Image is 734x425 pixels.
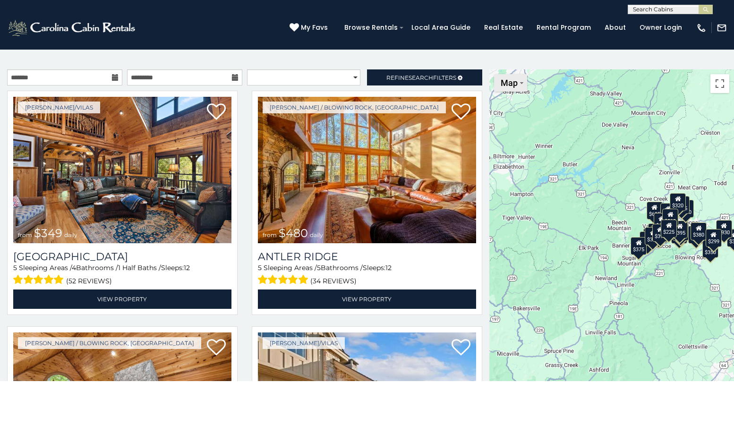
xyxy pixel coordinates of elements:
[279,226,308,240] span: $480
[654,213,670,231] div: $410
[258,97,476,243] img: Antler Ridge
[494,74,527,92] button: Change map style
[532,20,596,35] a: Rental Program
[72,263,76,272] span: 4
[635,20,687,35] a: Owner Login
[631,237,647,255] div: $375
[407,20,475,35] a: Local Area Guide
[674,196,690,214] div: $255
[688,225,704,243] div: $695
[452,102,470,122] a: Add to favorites
[710,381,729,399] button: Map camera controls
[600,20,631,35] a: About
[258,263,262,272] span: 5
[13,263,17,272] span: 5
[13,250,231,263] a: [GEOGRAPHIC_DATA]
[64,231,77,238] span: daily
[501,78,518,88] span: Map
[673,222,689,240] div: $675
[640,231,656,249] div: $330
[409,74,433,81] span: Search
[386,74,456,81] span: Refine Filters
[647,202,663,220] div: $635
[317,263,321,272] span: 5
[258,250,476,263] a: Antler Ridge
[310,275,357,287] span: (34 reviews)
[7,18,138,37] img: White-1-2.png
[263,337,345,349] a: [PERSON_NAME]/Vilas
[18,102,100,113] a: [PERSON_NAME]/Vilas
[717,23,727,33] img: mail-regular-white.png
[258,289,476,309] a: View Property
[340,20,402,35] a: Browse Rentals
[678,200,694,218] div: $250
[385,263,392,272] span: 12
[66,275,112,287] span: (52 reviews)
[13,250,231,263] h3: Diamond Creek Lodge
[13,289,231,309] a: View Property
[13,97,231,243] a: Diamond Creek Lodge from $349 daily
[702,239,718,257] div: $350
[479,20,528,35] a: Real Estate
[652,223,668,241] div: $395
[716,220,732,238] div: $930
[662,208,678,226] div: $210
[452,338,470,358] a: Add to favorites
[691,222,707,240] div: $380
[263,102,446,113] a: [PERSON_NAME] / Blowing Rock, [GEOGRAPHIC_DATA]
[118,263,161,272] span: 1 Half Baths /
[34,226,62,240] span: $349
[184,263,190,272] span: 12
[367,69,482,85] a: RefineSearchFilters
[13,263,231,287] div: Sleeping Areas / Bathrooms / Sleeps:
[710,74,729,93] button: Toggle fullscreen view
[18,337,201,349] a: [PERSON_NAME] / Blowing Rock, [GEOGRAPHIC_DATA]
[696,23,707,33] img: phone-regular-white.png
[671,225,687,243] div: $315
[207,338,226,358] a: Add to favorites
[706,229,722,247] div: $299
[263,231,277,238] span: from
[310,231,323,238] span: daily
[207,102,226,122] a: Add to favorites
[661,220,677,238] div: $225
[258,263,476,287] div: Sleeping Areas / Bathrooms / Sleeps:
[258,97,476,243] a: Antler Ridge from $480 daily
[645,227,661,245] div: $325
[672,220,688,238] div: $395
[660,203,676,221] div: $565
[301,23,328,33] span: My Favs
[13,97,231,243] img: Diamond Creek Lodge
[670,193,686,211] div: $320
[290,23,330,33] a: My Favs
[18,231,32,238] span: from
